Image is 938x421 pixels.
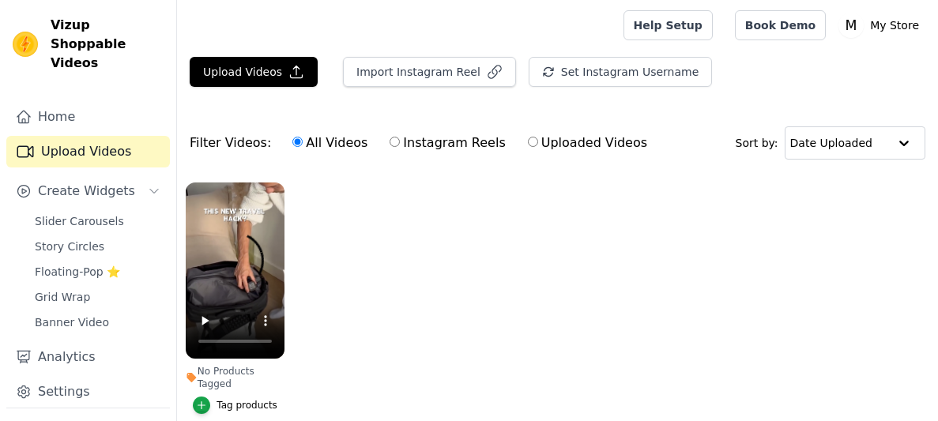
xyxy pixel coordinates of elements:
[25,210,170,232] a: Slider Carousels
[292,137,303,147] input: All Videos
[25,286,170,308] a: Grid Wrap
[6,175,170,207] button: Create Widgets
[190,57,318,87] button: Upload Videos
[623,10,713,40] a: Help Setup
[528,137,538,147] input: Uploaded Videos
[25,235,170,257] a: Story Circles
[6,136,170,167] a: Upload Videos
[6,341,170,373] a: Analytics
[13,32,38,57] img: Vizup
[390,137,400,147] input: Instagram Reels
[35,239,104,254] span: Story Circles
[25,261,170,283] a: Floating-Pop ⭐
[735,10,826,40] a: Book Demo
[35,264,120,280] span: Floating-Pop ⭐
[6,101,170,133] a: Home
[51,16,164,73] span: Vizup Shoppable Videos
[217,399,277,412] div: Tag products
[190,125,656,161] div: Filter Videos:
[38,182,135,201] span: Create Widgets
[527,133,648,153] label: Uploaded Videos
[864,11,925,39] p: My Store
[846,17,857,33] text: M
[838,11,925,39] button: M My Store
[193,397,277,414] button: Tag products
[343,57,516,87] button: Import Instagram Reel
[736,126,926,160] div: Sort by:
[292,133,368,153] label: All Videos
[25,311,170,333] a: Banner Video
[6,376,170,408] a: Settings
[35,289,90,305] span: Grid Wrap
[389,133,506,153] label: Instagram Reels
[529,57,712,87] button: Set Instagram Username
[35,213,124,229] span: Slider Carousels
[186,365,284,390] div: No Products Tagged
[35,314,109,330] span: Banner Video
